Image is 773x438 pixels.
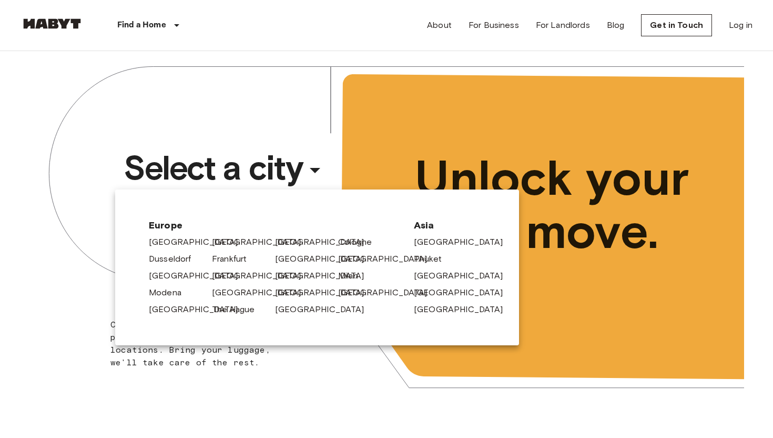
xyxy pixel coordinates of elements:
a: [GEOGRAPHIC_DATA] [275,253,375,265]
a: [GEOGRAPHIC_DATA] [212,270,312,282]
a: Phuket [414,253,452,265]
a: The Hague [212,303,265,316]
a: [GEOGRAPHIC_DATA] [414,286,514,299]
a: Frankfurt [212,253,257,265]
a: Modena [149,286,192,299]
a: [GEOGRAPHIC_DATA] [149,270,249,282]
a: [GEOGRAPHIC_DATA] [414,236,514,248]
a: [GEOGRAPHIC_DATA] [212,286,312,299]
a: [GEOGRAPHIC_DATA] [338,253,438,265]
a: [GEOGRAPHIC_DATA] [275,286,375,299]
a: [GEOGRAPHIC_DATA] [275,270,375,282]
a: Milan [338,270,369,282]
a: [GEOGRAPHIC_DATA] [414,303,514,316]
span: Europe [149,219,397,232]
a: [GEOGRAPHIC_DATA] [338,286,438,299]
a: [GEOGRAPHIC_DATA] [275,303,375,316]
a: [GEOGRAPHIC_DATA] [275,236,375,248]
a: [GEOGRAPHIC_DATA] [149,236,249,248]
a: [GEOGRAPHIC_DATA] [414,270,514,282]
span: Asia [414,219,485,232]
a: Dusseldorf [149,253,202,265]
a: [GEOGRAPHIC_DATA] [149,303,249,316]
a: Cologne [338,236,382,248]
a: [GEOGRAPHIC_DATA] [212,236,312,248]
